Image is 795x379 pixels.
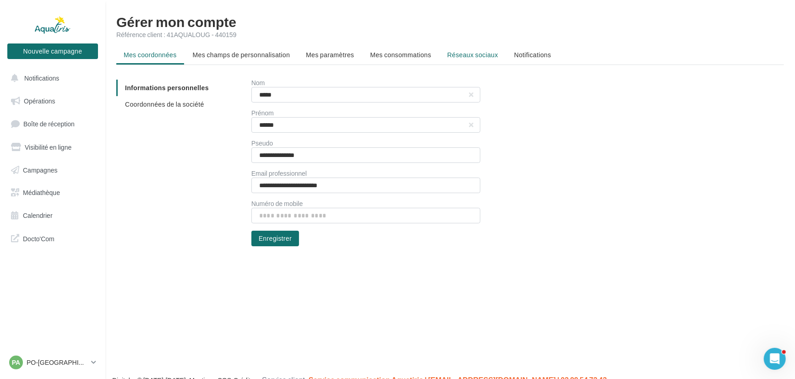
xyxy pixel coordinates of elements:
button: Enregistrer [251,231,299,246]
span: Coordonnées de la société [125,100,204,108]
div: Pseudo [251,140,480,146]
span: Boîte de réception [23,120,75,128]
span: Mes consommations [370,51,431,59]
span: Opérations [24,97,55,105]
iframe: Intercom live chat [764,348,786,370]
h1: Gérer mon compte [116,15,784,28]
span: Notifications [24,74,59,82]
p: PO-[GEOGRAPHIC_DATA]-HERAULT [27,358,87,367]
div: Nom [251,80,480,86]
span: Docto'Com [23,233,54,244]
button: Nouvelle campagne [7,43,98,59]
a: Visibilité en ligne [5,138,100,157]
span: Notifications [514,51,551,59]
span: Médiathèque [23,189,60,196]
span: Mes paramètres [306,51,354,59]
button: Notifications [5,69,96,88]
span: Campagnes [23,166,58,173]
a: Opérations [5,92,100,111]
a: PA PO-[GEOGRAPHIC_DATA]-HERAULT [7,354,98,371]
span: Réseaux sociaux [447,51,498,59]
a: Boîte de réception [5,114,100,134]
span: Calendrier [23,211,53,219]
a: Docto'Com [5,229,100,248]
span: Visibilité en ligne [25,143,71,151]
div: Email professionnel [251,170,480,177]
a: Médiathèque [5,183,100,202]
div: Numéro de mobile [251,200,480,207]
div: Référence client : 41AQUALOUG - 440159 [116,30,784,39]
a: Campagnes [5,161,100,180]
span: PA [12,358,20,367]
div: Prénom [251,110,480,116]
span: Mes champs de personnalisation [193,51,290,59]
a: Calendrier [5,206,100,225]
